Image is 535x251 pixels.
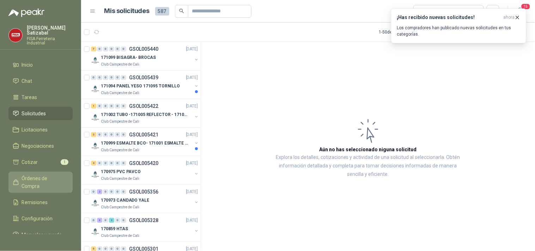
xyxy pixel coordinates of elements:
div: 0 [91,75,96,80]
a: Negociaciones [8,139,73,153]
div: 0 [115,75,120,80]
div: 0 [121,104,126,109]
p: [PERSON_NAME] Satizabal [27,25,73,35]
a: Chat [8,74,73,88]
a: Licitaciones [8,123,73,136]
img: Company Logo [91,56,99,65]
a: 1 0 0 0 0 0 GSOL005422[DATE] Company Logo171002 TUBO -171005 REFLECTOR - 171007 PANELClub Campest... [91,102,199,124]
div: 0 [115,132,120,137]
div: 0 [103,189,108,194]
div: Todas [418,7,433,15]
h3: Aún no has seleccionado niguna solicitud [320,146,417,153]
div: 4 [91,161,96,166]
h3: ¡Has recibido nuevas solicitudes! [397,14,501,20]
p: 170999 ESMALTE BCO- 171001 ESMALTE GRIS [101,140,189,147]
span: Licitaciones [22,126,48,134]
p: [DATE] [186,46,198,53]
span: 15 [521,3,531,10]
div: 0 [121,47,126,51]
div: 1 - 50 de 183 [379,26,422,38]
div: 0 [91,218,96,223]
p: Club Campestre de Cali [101,176,139,182]
a: 0 2 0 0 0 0 GSOL005356[DATE] Company Logo170973 CANDADO YALEClub Campestre de Cali [91,188,199,210]
div: 2 [97,189,102,194]
a: Inicio [8,58,73,72]
p: Los compradores han publicado nuevas solicitudes en tus categorías. [397,25,521,37]
span: Cotizar [22,158,38,166]
a: Órdenes de Compra [8,172,73,193]
img: Company Logo [91,227,99,236]
div: 0 [103,218,108,223]
p: [DATE] [186,103,198,110]
a: Configuración [8,212,73,225]
a: 0 0 0 0 0 0 GSOL005439[DATE] Company Logo171094 PANEL YESO 171095 TORNILLOClub Campestre de Cali [91,73,199,96]
span: Negociaciones [22,142,54,150]
span: Chat [22,77,32,85]
p: Club Campestre de Cali [101,90,139,96]
p: FISA Ferreteria Industrial [27,37,73,45]
span: search [179,8,184,13]
img: Company Logo [91,170,99,179]
div: 0 [109,47,114,51]
span: Configuración [22,215,53,222]
a: 4 0 0 0 0 0 GSOL005420[DATE] Company Logo170975 PVC PAVCOClub Campestre de Cali [91,159,199,182]
div: 0 [97,132,102,137]
span: 587 [155,7,169,16]
div: 0 [103,104,108,109]
img: Company Logo [9,29,22,42]
p: 171099 BISAGRA- BROCAS [101,54,156,61]
span: ahora [504,14,515,20]
a: Remisiones [8,196,73,209]
p: 170973 CANDADO YALE [101,197,149,204]
div: 3 [91,132,96,137]
p: [DATE] [186,74,198,81]
span: Solicitudes [22,110,46,117]
img: Logo peakr [8,8,44,17]
span: Tareas [22,93,37,101]
div: 7 [91,47,96,51]
div: 2 [109,218,114,223]
p: GSOL005356 [129,189,158,194]
div: 1 [91,104,96,109]
span: Manuales y ayuda [22,231,62,239]
img: Company Logo [91,199,99,207]
div: 0 [97,47,102,51]
div: 0 [109,161,114,166]
p: Club Campestre de Cali [101,233,139,239]
div: 0 [103,161,108,166]
p: GSOL005421 [129,132,158,137]
div: 0 [103,132,108,137]
div: 0 [103,47,108,51]
div: 0 [115,104,120,109]
p: Club Campestre de Cali [101,62,139,67]
div: 0 [109,75,114,80]
p: GSOL005422 [129,104,158,109]
div: 0 [109,104,114,109]
span: 1 [61,159,68,165]
div: 0 [121,75,126,80]
p: Club Campestre de Cali [101,147,139,153]
a: Tareas [8,91,73,104]
p: Explora los detalles, cotizaciones y actividad de una solicitud al seleccionarla. Obtén informaci... [272,153,464,179]
a: Cotizar1 [8,155,73,169]
div: 0 [97,75,102,80]
img: Company Logo [91,113,99,122]
div: 0 [121,132,126,137]
span: Remisiones [22,198,48,206]
p: [DATE] [186,189,198,195]
div: 0 [97,104,102,109]
div: 0 [115,218,120,223]
div: 0 [109,132,114,137]
button: 15 [514,5,527,18]
div: 0 [109,189,114,194]
button: ¡Has recibido nuevas solicitudes!ahora Los compradores han publicado nuevas solicitudes en tus ca... [391,8,527,43]
a: 3 0 0 0 0 0 GSOL005421[DATE] Company Logo170999 ESMALTE BCO- 171001 ESMALTE GRISClub Campestre de... [91,130,199,153]
a: Solicitudes [8,107,73,120]
span: Órdenes de Compra [22,175,66,190]
p: [DATE] [186,217,198,224]
img: Company Logo [91,85,99,93]
a: 0 3 0 2 0 0 GSOL005328[DATE] Company Logo170859 HTASClub Campestre de Cali [91,216,199,239]
div: 0 [115,47,120,51]
img: Company Logo [91,142,99,150]
div: 0 [121,189,126,194]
